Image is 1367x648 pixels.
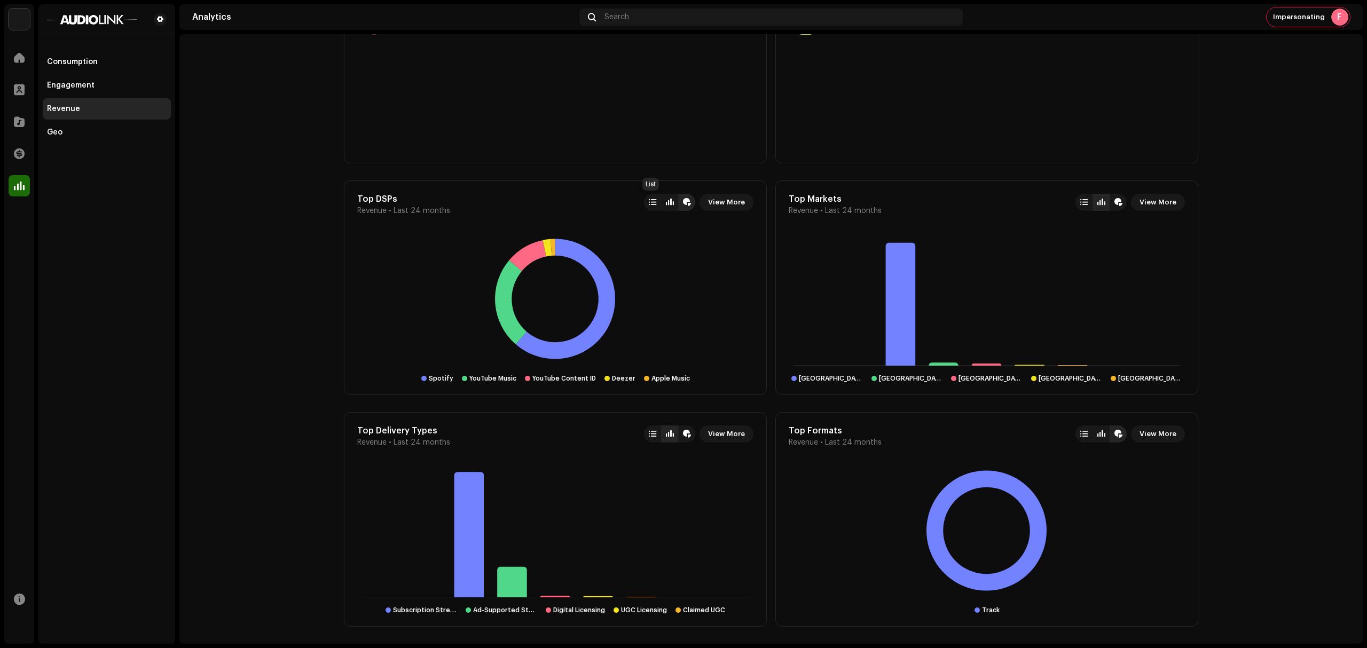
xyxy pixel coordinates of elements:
[651,374,690,383] div: Apple Music
[700,194,753,211] button: View More
[879,374,943,383] div: United States of America
[1118,374,1182,383] div: France
[789,438,818,447] span: Revenue
[1140,423,1176,445] span: View More
[1131,194,1185,211] button: View More
[825,438,882,447] span: Last 24 months
[9,9,30,30] img: 730b9dfe-18b5-4111-b483-f30b0c182d82
[959,374,1023,383] div: Portugal
[47,58,98,66] div: Consumption
[708,192,745,213] span: View More
[192,13,575,21] div: Analytics
[47,128,62,137] div: Geo
[1331,9,1348,26] div: F
[389,207,391,215] span: •
[789,425,882,436] div: Top Formats
[789,194,882,204] div: Top Markets
[43,98,171,120] re-m-nav-item: Revenue
[982,606,1000,614] div: Track
[604,13,629,21] span: Search
[532,374,596,383] div: YouTube Content ID
[553,606,605,614] div: Digital Licensing
[394,438,450,447] span: Last 24 months
[43,122,171,143] re-m-nav-item: Geo
[820,438,823,447] span: •
[47,81,95,90] div: Engagement
[394,207,450,215] span: Last 24 months
[1039,374,1103,383] div: United Kingdom
[43,75,171,96] re-m-nav-item: Engagement
[1140,192,1176,213] span: View More
[357,194,450,204] div: Top DSPs
[700,425,753,442] button: View More
[473,606,537,614] div: Ad-Supported Streaming
[789,207,818,215] span: Revenue
[47,13,137,26] img: 1601779f-85bc-4fc7-87b8-abcd1ae7544a
[393,606,457,614] div: Subscription Streaming
[469,374,516,383] div: YouTube Music
[389,438,391,447] span: •
[683,606,725,614] div: Claimed UGC
[1273,13,1325,21] span: Impersonating
[357,425,450,436] div: Top Delivery Types
[621,606,667,614] div: UGC Licensing
[1131,425,1185,442] button: View More
[612,374,635,383] div: Deezer
[429,374,453,383] div: Spotify
[43,51,171,73] re-m-nav-item: Consumption
[357,438,387,447] span: Revenue
[47,105,80,113] div: Revenue
[799,374,863,383] div: Brazil
[825,207,882,215] span: Last 24 months
[357,207,387,215] span: Revenue
[820,207,823,215] span: •
[708,423,745,445] span: View More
